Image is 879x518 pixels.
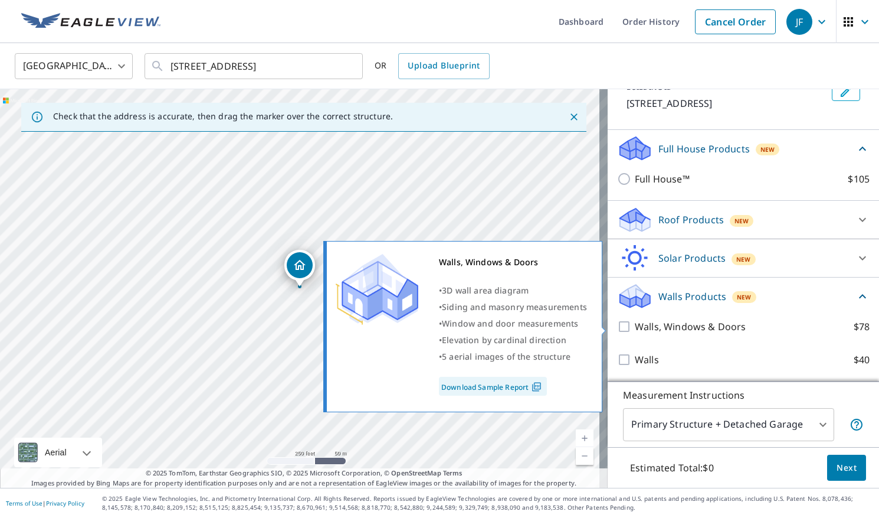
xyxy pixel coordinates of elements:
a: Current Level 17, Zoom In [576,429,593,447]
a: Current Level 17, Zoom Out [576,447,593,465]
span: Siding and masonry measurements [442,301,587,312]
div: Roof ProductsNew [617,206,870,234]
p: Roof Products [658,213,724,227]
p: Measurement Instructions [623,388,864,402]
span: New [734,216,749,226]
div: Walls ProductsNew [617,282,870,310]
img: EV Logo [21,13,160,31]
button: Close [566,109,582,125]
p: Walls, Windows & Doors [635,320,746,334]
div: OR [375,53,490,79]
div: Aerial [14,438,102,467]
button: Edit building 1 [832,82,860,101]
span: New [737,292,751,302]
div: Aerial [41,438,70,467]
div: Primary Structure + Detached Garage [623,408,834,441]
span: Window and door measurements [442,318,578,329]
p: Walls Products [658,289,726,304]
div: [GEOGRAPHIC_DATA] [15,50,133,83]
div: • [439,332,587,348]
p: Walls [635,353,659,367]
p: Full House Products [658,142,750,156]
div: Walls, Windows & Doors [439,254,587,271]
span: Upload Blueprint [408,58,480,73]
span: New [760,145,775,154]
span: Elevation by cardinal direction [442,334,566,346]
a: Download Sample Report [439,377,547,396]
a: Privacy Policy [46,499,84,507]
p: Full House™ [635,172,690,186]
p: $40 [854,353,870,367]
p: $78 [854,320,870,334]
div: • [439,315,587,332]
div: • [439,348,587,365]
span: Your report will include the primary structure and a detached garage if one exists. [850,418,864,432]
p: Solar Products [658,251,726,265]
div: Dropped pin, building 1, Residential property, 2875 Prince Dr Clarksville, TN 37043 [284,250,315,286]
p: | [6,500,84,507]
span: 3D wall area diagram [442,285,529,296]
div: Solar ProductsNew [617,244,870,272]
div: Full House ProductsNew [617,135,870,162]
p: Check that the address is accurate, then drag the marker over the correct structure. [53,111,393,122]
div: • [439,282,587,299]
span: 5 aerial images of the structure [442,351,570,362]
p: Estimated Total: $0 [621,455,723,481]
a: Terms [443,468,463,477]
a: Terms of Use [6,499,42,507]
span: © 2025 TomTom, Earthstar Geographics SIO, © 2025 Microsoft Corporation, © [146,468,463,478]
img: Premium [336,254,418,325]
img: Pdf Icon [529,382,545,392]
span: Next [837,461,857,475]
p: © 2025 Eagle View Technologies, Inc. and Pictometry International Corp. All Rights Reserved. Repo... [102,494,873,512]
p: $105 [848,172,870,186]
a: OpenStreetMap [391,468,441,477]
a: Cancel Order [695,9,776,34]
a: Upload Blueprint [398,53,489,79]
span: New [736,255,750,264]
div: • [439,299,587,315]
div: JF [786,9,812,35]
button: Next [827,455,866,481]
p: [STREET_ADDRESS] [627,96,827,110]
input: Search by address or latitude-longitude [170,50,339,83]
